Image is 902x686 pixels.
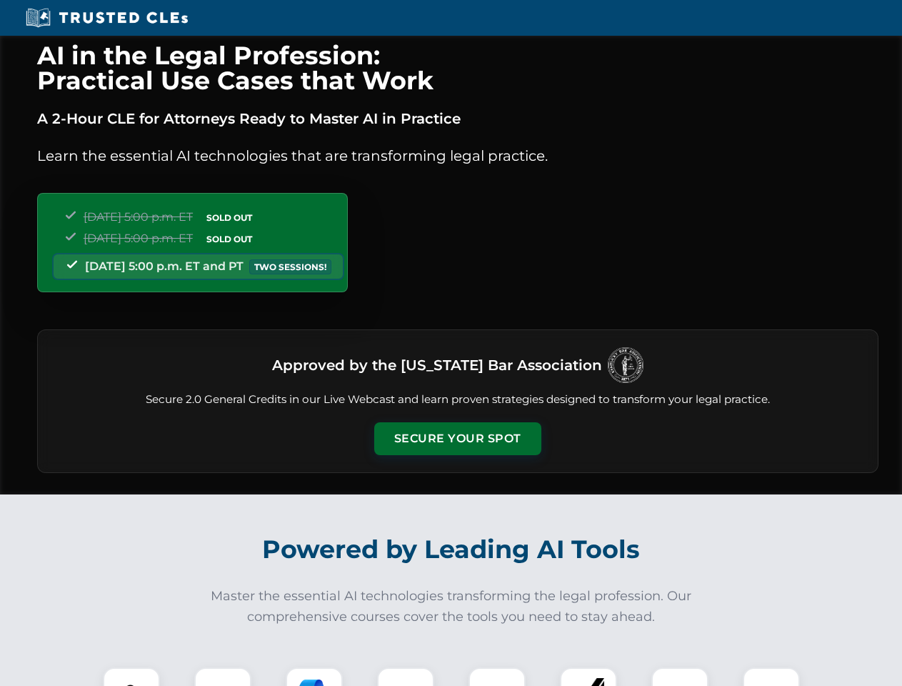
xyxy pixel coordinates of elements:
[37,144,878,167] p: Learn the essential AI technologies that are transforming legal practice.
[37,107,878,130] p: A 2-Hour CLE for Attorneys Ready to Master AI in Practice
[84,232,193,245] span: [DATE] 5:00 p.m. ET
[37,43,878,93] h1: AI in the Legal Profession: Practical Use Cases that Work
[56,525,847,575] h2: Powered by Leading AI Tools
[84,210,193,224] span: [DATE] 5:00 p.m. ET
[55,392,861,408] p: Secure 2.0 General Credits in our Live Webcast and learn proven strategies designed to transform ...
[201,210,257,225] span: SOLD OUT
[272,352,602,378] h3: Approved by the [US_STATE] Bar Association
[201,586,701,627] p: Master the essential AI technologies transforming the legal profession. Our comprehensive courses...
[608,347,643,383] img: Logo
[201,232,257,247] span: SOLD OUT
[21,7,192,29] img: Trusted CLEs
[374,422,541,455] button: Secure Your Spot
